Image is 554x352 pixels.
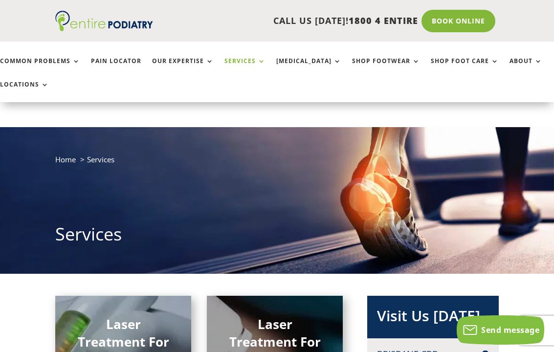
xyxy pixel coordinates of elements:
[431,58,499,79] a: Shop Foot Care
[352,58,420,79] a: Shop Footwear
[153,15,418,27] p: CALL US [DATE]!
[349,15,418,26] span: 1800 4 ENTIRE
[377,306,489,331] h2: Visit Us [DATE]
[55,11,153,31] img: logo (1)
[224,58,266,79] a: Services
[55,222,498,251] h1: Services
[457,315,544,345] button: Send message
[276,58,341,79] a: [MEDICAL_DATA]
[91,58,141,79] a: Pain Locator
[421,10,495,32] a: Book Online
[87,154,114,164] span: Services
[55,153,498,173] nav: breadcrumb
[481,325,539,335] span: Send message
[55,154,76,164] a: Home
[55,23,153,33] a: Entire Podiatry
[152,58,214,79] a: Our Expertise
[510,58,542,79] a: About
